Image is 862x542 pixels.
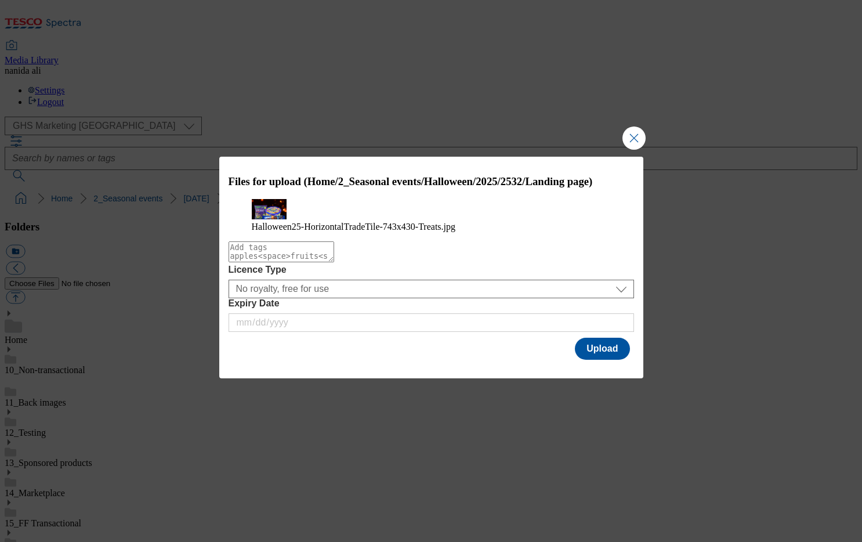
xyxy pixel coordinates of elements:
img: preview [252,199,287,219]
div: Modal [219,157,643,378]
label: Expiry Date [229,298,634,309]
h3: Files for upload (Home/2_Seasonal events/Halloween/2025/2532/Landing page) [229,175,634,188]
label: Licence Type [229,265,634,275]
figcaption: Halloween25-HorizontalTradeTile-743x430-Treats.jpg [252,222,611,232]
button: Close Modal [622,127,646,150]
button: Upload [575,338,629,360]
